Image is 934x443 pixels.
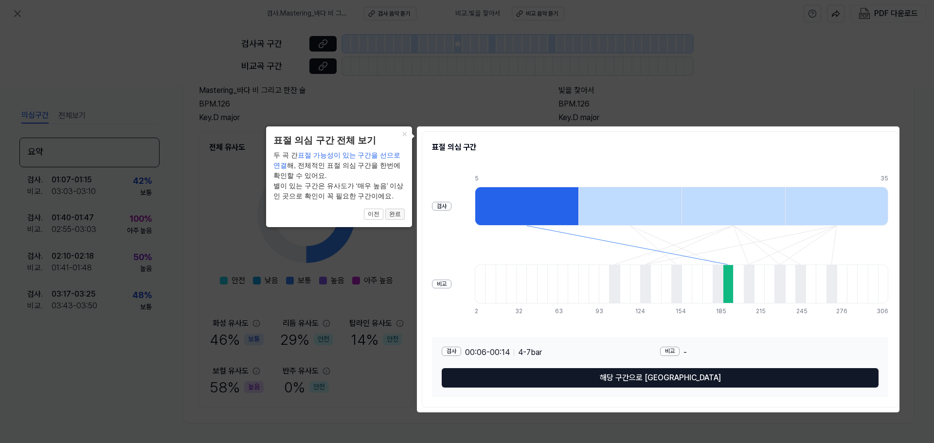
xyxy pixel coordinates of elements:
div: 35 [880,175,888,183]
button: 해당 구간으로 [GEOGRAPHIC_DATA] [442,368,879,388]
div: 93 [595,307,606,316]
div: 비교 [660,347,680,356]
div: 276 [836,307,846,316]
div: 검사 [432,202,451,211]
div: 215 [756,307,766,316]
header: 표절 의심 구간 전체 보기 [273,134,405,148]
div: 비교 [432,280,451,289]
span: 00:06 - 00:14 [465,347,510,358]
div: - [660,347,879,358]
button: 완료 [385,209,405,220]
div: 32 [515,307,525,316]
div: 185 [716,307,726,316]
span: 4 - 7 bar [518,347,542,358]
h2: 표절 의심 구간 [432,142,888,153]
div: 두 곡 간 해, 전체적인 표절 의심 구간을 한번에 확인할 수 있어요. 별이 있는 구간은 유사도가 ‘매우 높음’ 이상인 곳으로 확인이 꼭 필요한 구간이에요. [273,150,405,201]
div: 5 [475,175,578,183]
div: 245 [796,307,807,316]
button: Close [396,126,412,140]
div: 63 [555,307,565,316]
span: 표절 가능성이 있는 구간을 선으로 연결 [273,151,400,169]
div: 124 [635,307,646,316]
div: 검사 [442,347,461,356]
div: 306 [877,307,888,316]
div: 154 [676,307,686,316]
button: 이전 [364,209,383,220]
div: 2 [475,307,485,316]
